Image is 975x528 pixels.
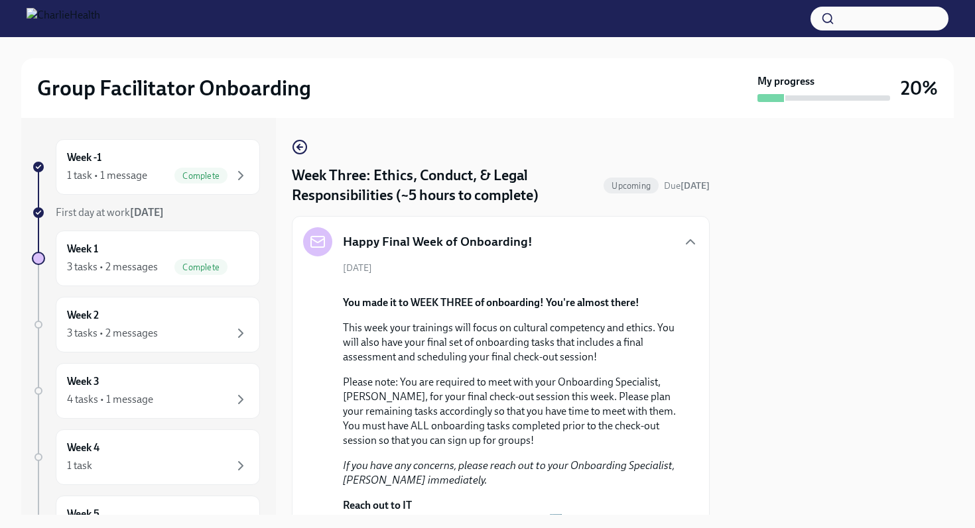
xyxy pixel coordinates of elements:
a: Week 23 tasks • 2 messages [32,297,260,352]
span: Due [664,180,710,191]
div: 1 task [67,458,92,473]
h5: Happy Final Week of Onboarding! [343,233,533,250]
em: If you have any concerns, please reach out to your Onboarding Specialist, [PERSON_NAME] immediately. [343,459,675,486]
div: 4 tasks • 1 message [67,392,153,407]
div: 3 tasks • 2 messages [67,260,158,274]
span: First day at work [56,206,164,219]
h6: Week 4 [67,441,99,455]
h4: Week Three: Ethics, Conduct, & Legal Responsibilities (~5 hours to complete) [292,166,598,205]
a: Week 34 tasks • 1 message [32,363,260,419]
h6: Week 3 [67,374,99,389]
strong: Reach out to IT [343,499,412,511]
a: submit a ticket HERE [562,513,659,526]
strong: You made it to WEEK THREE of onboarding! You're almost there! [343,296,639,309]
span: Complete [174,171,227,181]
a: First day at work[DATE] [32,205,260,220]
h6: Week 2 [67,308,99,323]
a: Week 13 tasks • 2 messagesComplete [32,231,260,286]
h6: Week 1 [67,242,98,256]
h3: 20% [901,76,938,100]
strong: My progress [757,74,814,89]
strong: [DATE] [681,180,710,191]
span: [DATE] [343,262,372,274]
p: Please note: You are required to meet with your Onboarding Specialist, [PERSON_NAME], for your fi... [343,375,677,448]
span: Complete [174,262,227,272]
h6: Week -1 [67,150,101,165]
img: CharlieHealth [27,8,100,29]
span: Upcoming [604,181,659,191]
strong: [DATE] [130,206,164,219]
p: If you're having issues accessing any systems, ➡️ . [343,498,677,527]
a: Week 41 task [32,429,260,485]
div: 1 task • 1 message [67,168,147,183]
h6: Week 5 [67,507,99,521]
h2: Group Facilitator Onboarding [37,75,311,101]
p: This week your trainings will focus on cultural competency and ethics. You will also have your fi... [343,321,677,364]
span: September 1st, 2025 09:00 [664,180,710,192]
a: Week -11 task • 1 messageComplete [32,139,260,195]
div: 3 tasks • 2 messages [67,326,158,341]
